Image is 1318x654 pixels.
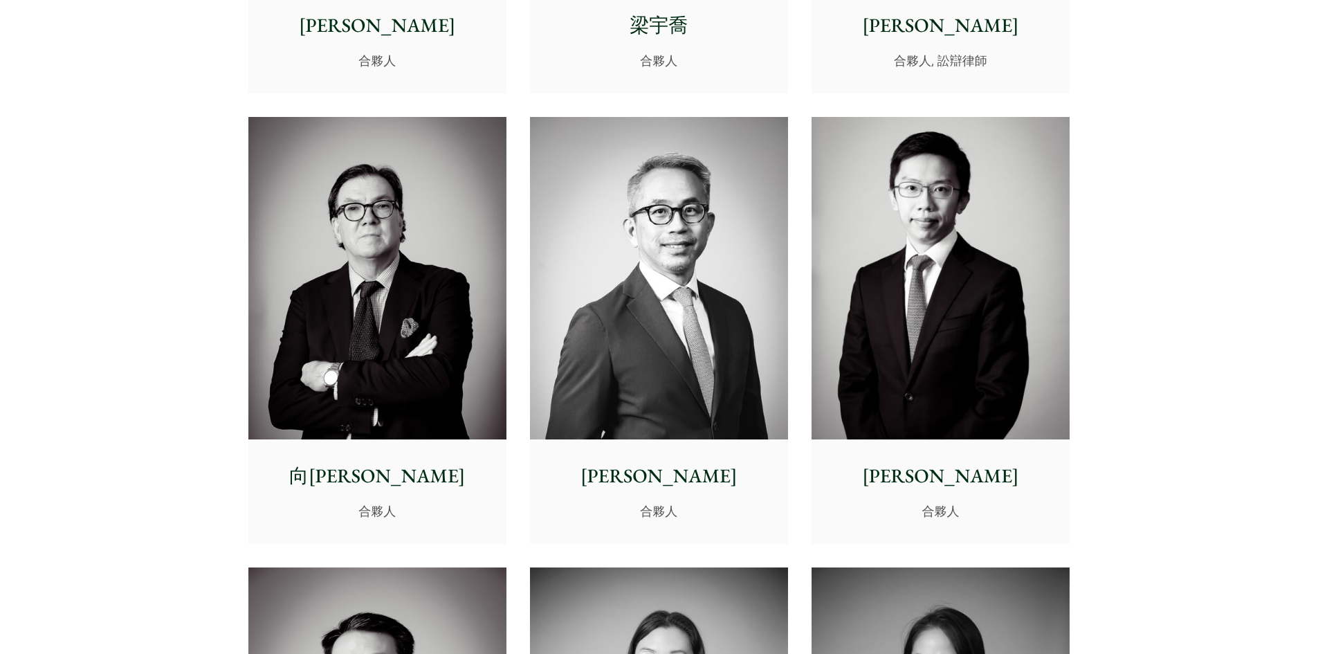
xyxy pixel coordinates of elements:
p: 梁宇喬 [541,11,777,40]
p: [PERSON_NAME] [823,11,1059,40]
p: [PERSON_NAME] [259,11,495,40]
p: [PERSON_NAME] [541,462,777,491]
p: [PERSON_NAME] [823,462,1059,491]
a: 向[PERSON_NAME] 合夥人 [248,117,506,545]
a: Henry Ma photo [PERSON_NAME] 合夥人 [812,117,1070,545]
p: 合夥人 [541,51,777,70]
p: 合夥人 [541,502,777,520]
a: [PERSON_NAME] 合夥人 [530,117,788,545]
p: 合夥人 [259,502,495,520]
p: 合夥人 [823,502,1059,520]
p: 合夥人 [259,51,495,70]
p: 向[PERSON_NAME] [259,462,495,491]
img: Henry Ma photo [812,117,1070,440]
p: 合夥人, 訟辯律師 [823,51,1059,70]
